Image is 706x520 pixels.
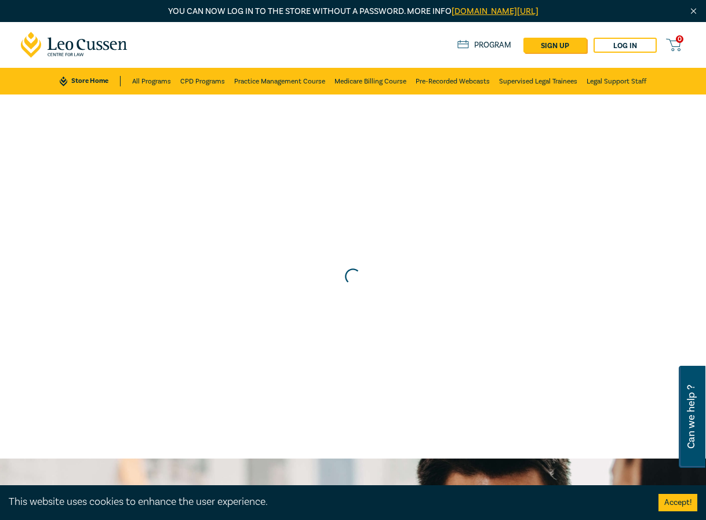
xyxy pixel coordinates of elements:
[587,68,646,94] a: Legal Support Staff
[21,5,685,18] p: You can now log in to the store without a password. More info
[457,40,511,50] a: Program
[234,68,325,94] a: Practice Management Course
[523,38,587,53] a: sign up
[452,6,538,17] a: [DOMAIN_NAME][URL]
[60,76,121,86] a: Store Home
[416,68,490,94] a: Pre-Recorded Webcasts
[9,494,641,510] div: This website uses cookies to enhance the user experience.
[686,373,697,461] span: Can we help ?
[180,68,225,94] a: CPD Programs
[334,68,406,94] a: Medicare Billing Course
[594,38,657,53] a: Log in
[499,68,577,94] a: Supervised Legal Trainees
[658,494,697,511] button: Accept cookies
[132,68,171,94] a: All Programs
[689,6,698,16] img: Close
[676,35,683,43] span: 0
